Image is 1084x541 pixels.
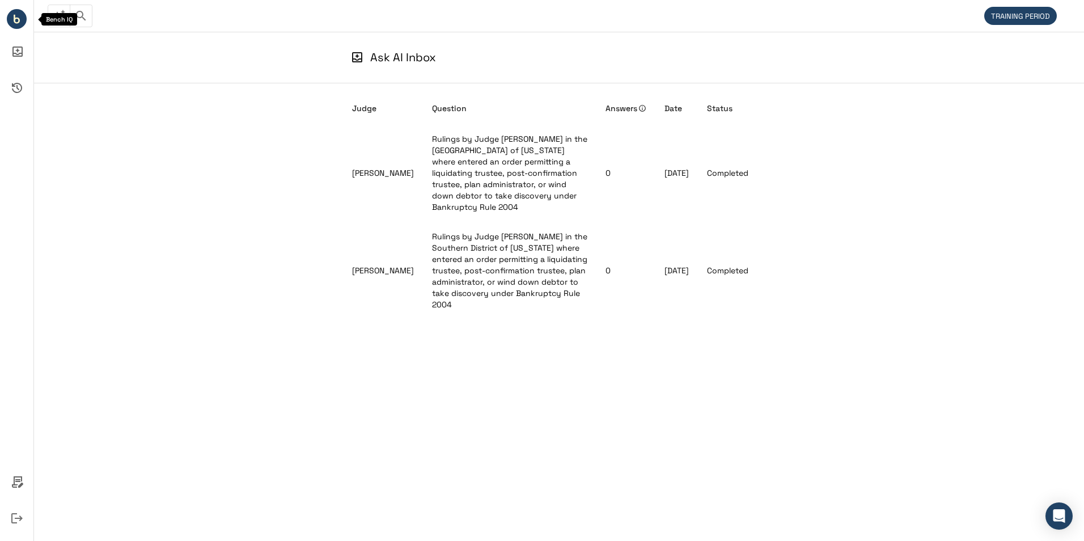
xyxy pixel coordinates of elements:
svg: Ask AI analyzed and summarized answers from this many transcripts. [638,104,646,112]
th: Question [423,92,596,124]
td: 0 [596,124,655,222]
td: Completed [698,124,757,222]
span: Depth: Quick [432,231,587,310]
span: TRAINING PERIOD [984,11,1057,21]
th: Date [655,92,698,124]
td: [PERSON_NAME] [352,222,423,319]
span: Depth: Quick [432,134,587,212]
td: Completed [698,222,757,319]
td: [PERSON_NAME] [352,124,423,222]
div: Bench IQ [41,13,77,26]
div: Open Intercom Messenger [1045,502,1073,530]
td: [DATE] [655,222,698,319]
p: Ask AI Inbox [370,49,436,66]
td: [DATE] [655,124,698,222]
th: Status [698,92,757,124]
div: We are not billing you for your initial period of in-app activity. [984,7,1062,25]
th: Judge [352,92,423,124]
td: 0 [596,222,655,319]
span: Answers [605,102,646,115]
